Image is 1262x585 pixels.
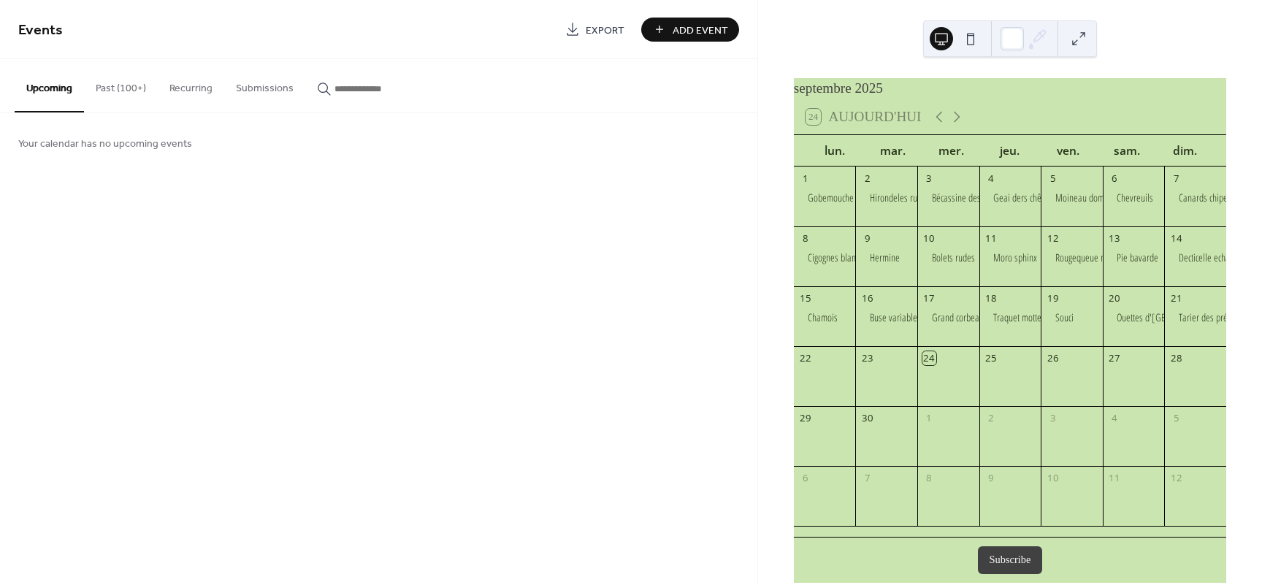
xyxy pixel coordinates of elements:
div: Gobemouche noir [808,191,870,205]
div: Bolets rudes [932,251,975,265]
div: Bolets rudes [917,251,979,265]
div: 2 [861,172,874,185]
div: Rougequeue noir [1041,251,1103,265]
span: Export [586,23,624,38]
div: Souci [1041,310,1103,325]
div: Bécassine des marais [932,191,1007,205]
div: 20 [1108,291,1121,305]
div: mer. [922,135,981,167]
div: 2 [984,412,998,425]
div: 4 [1108,412,1121,425]
a: Export [554,18,635,42]
div: Gobemouche noir [794,191,856,205]
div: Canards chipeaux [1179,191,1240,205]
div: 12 [1046,232,1059,245]
div: 12 [1170,472,1183,485]
div: Moineau domestique [1041,191,1103,205]
button: Submissions [224,59,305,111]
div: Ouettes d'[GEOGRAPHIC_DATA] [1117,310,1227,325]
div: Chevreuils [1103,191,1165,205]
div: 6 [1108,172,1121,185]
div: lun. [806,135,864,167]
div: 14 [1170,232,1183,245]
div: 13 [1108,232,1121,245]
div: Traquet motteux [979,310,1041,325]
div: 11 [1108,472,1121,485]
div: ven. [1039,135,1098,167]
div: 5 [1170,412,1183,425]
div: Chamois [794,310,856,325]
div: Hirondeles rustiques [855,191,917,205]
div: 23 [861,351,874,364]
div: Traquet motteux [993,310,1049,325]
div: Chamois [808,310,838,325]
div: Geai ders chênes [979,191,1041,205]
div: 8 [922,472,936,485]
span: Add Event [673,23,728,38]
div: Cigognes blanches [794,251,856,265]
div: Buse variable [855,310,917,325]
div: septembre 2025 [794,78,1226,99]
div: jeu. [981,135,1039,167]
div: Geai ders chênes [993,191,1054,205]
button: Past (100+) [84,59,158,111]
div: 1 [799,172,812,185]
div: 10 [922,232,936,245]
div: 18 [984,291,998,305]
div: 27 [1108,351,1121,364]
div: Hermine [855,251,917,265]
div: dim. [1156,135,1215,167]
div: Tarier des prés [1164,310,1226,325]
div: 29 [799,412,812,425]
div: Moineau domestique [1055,191,1130,205]
div: 9 [861,232,874,245]
div: 7 [1170,172,1183,185]
div: 7 [861,472,874,485]
button: Upcoming [15,59,84,112]
div: Canards chipeaux [1164,191,1226,205]
div: Grand corbeau [917,310,979,325]
div: 26 [1046,351,1059,364]
div: Buse variable [870,310,917,325]
div: Ouettes d'Egypte [1103,310,1165,325]
div: 21 [1170,291,1183,305]
div: mar. [864,135,922,167]
button: Add Event [641,18,739,42]
div: Grand corbeau [932,310,984,325]
div: 6 [799,472,812,485]
div: 19 [1046,291,1059,305]
div: Tarier des prés [1179,310,1231,325]
div: sam. [1098,135,1156,167]
div: Chevreuils [1117,191,1153,205]
div: Decticelle echassière [1179,251,1251,265]
div: 1 [922,412,936,425]
div: 17 [922,291,936,305]
div: 30 [861,412,874,425]
div: Hermine [870,251,900,265]
div: Moro sphinx [993,251,1037,265]
div: 24 [922,351,936,364]
div: 11 [984,232,998,245]
div: Rougequeue noir [1055,251,1114,265]
div: Souci [1055,310,1074,325]
div: 22 [799,351,812,364]
div: 4 [984,172,998,185]
div: 15 [799,291,812,305]
div: 10 [1046,472,1059,485]
div: Hirondeles rustiques [870,191,942,205]
div: 3 [1046,412,1059,425]
div: Pie bavarde [1103,251,1165,265]
button: Recurring [158,59,224,111]
div: Pie bavarde [1117,251,1158,265]
div: 3 [922,172,936,185]
div: 25 [984,351,998,364]
div: Bécassine des marais [917,191,979,205]
div: 5 [1046,172,1059,185]
div: 9 [984,472,998,485]
button: Subscribe [978,546,1043,574]
div: Cigognes blanches [808,251,871,265]
div: Decticelle echassière [1164,251,1226,265]
div: 8 [799,232,812,245]
div: Moro sphinx [979,251,1041,265]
